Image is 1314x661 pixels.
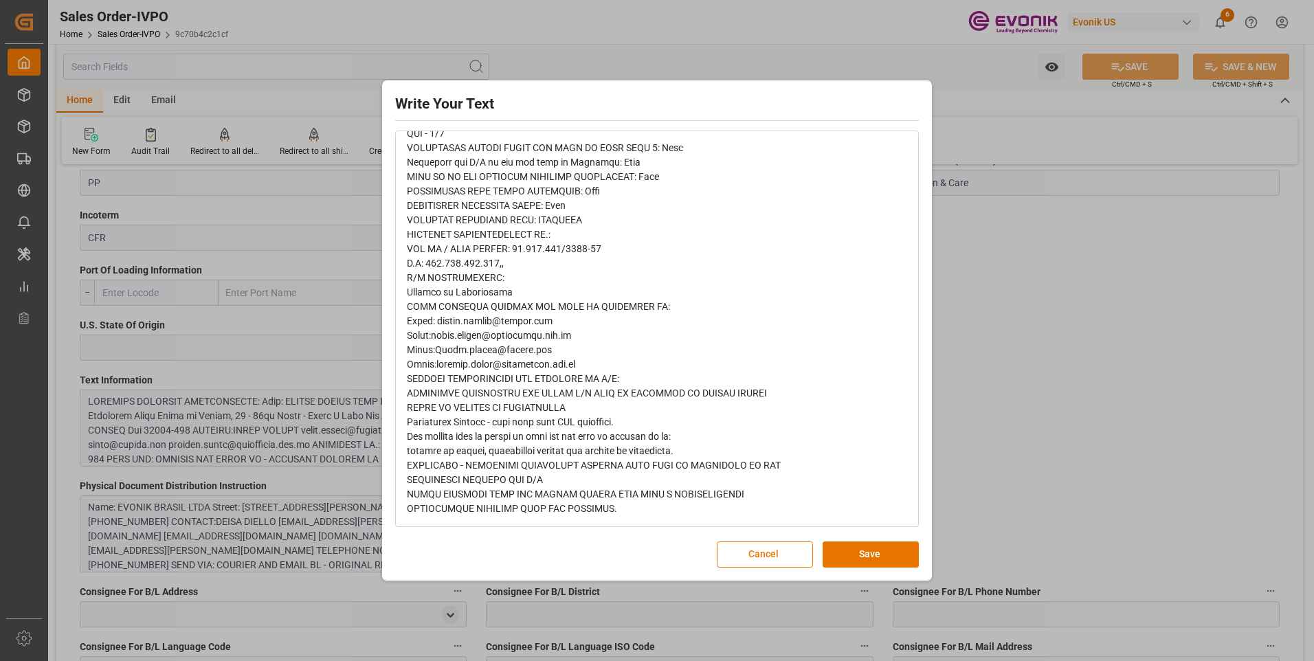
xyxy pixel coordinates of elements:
[395,93,919,115] h2: Write Your Text
[823,541,919,568] button: Save
[717,541,813,568] button: Cancel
